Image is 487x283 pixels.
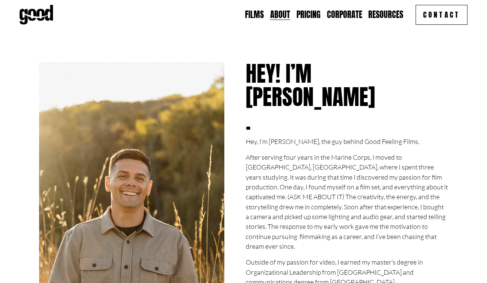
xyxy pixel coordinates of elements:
a: Corporate [327,9,362,21]
p: Hey, I’m [PERSON_NAME], the guy behind Good Feeling Films. [246,136,448,146]
a: About [270,9,290,21]
p: After serving four years in the Marine Corps, I moved to [GEOGRAPHIC_DATA], [GEOGRAPHIC_DATA], wh... [246,152,448,251]
a: Films [245,9,264,21]
img: Good Feeling Films [20,5,53,24]
a: Contact [416,5,467,25]
span: Resources [368,10,403,20]
h2: Hey! I’m [PERSON_NAME]. [246,62,380,132]
a: Pricing [296,9,321,21]
a: folder dropdown [368,9,403,21]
